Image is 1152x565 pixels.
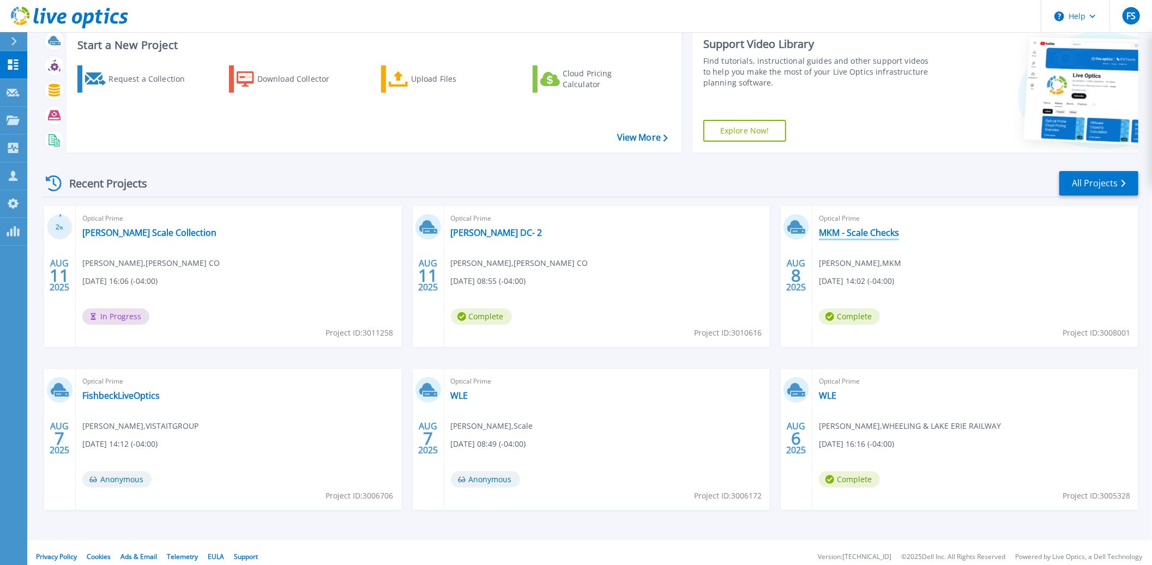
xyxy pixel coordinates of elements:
span: 11 [50,271,69,280]
span: Project ID: 3006706 [326,490,394,502]
a: [PERSON_NAME] DC- 2 [451,227,542,238]
a: Support [234,552,258,561]
span: [PERSON_NAME] , VISTAITGROUP [82,420,198,432]
span: [DATE] 14:12 (-04:00) [82,438,158,450]
div: AUG 2025 [49,256,70,295]
div: AUG 2025 [418,418,438,458]
span: In Progress [82,308,149,325]
span: Project ID: 3011258 [326,327,394,339]
a: View More [617,132,668,143]
a: WLE [451,390,468,401]
span: [DATE] 14:02 (-04:00) [819,275,894,287]
span: Project ID: 3005328 [1063,490,1130,502]
div: Upload Files [411,68,498,90]
div: Support Video Library [703,37,932,51]
span: % [59,224,63,230]
div: AUG 2025 [418,256,438,295]
span: Optical Prime [82,375,395,387]
a: Upload Files [381,65,503,93]
div: AUG 2025 [786,418,807,458]
span: Anonymous [82,471,152,488]
div: Recent Projects [42,170,162,197]
span: 11 [418,271,438,280]
span: Optical Prime [451,212,764,224]
a: Explore Now! [703,120,786,142]
span: Optical Prime [82,212,395,224]
span: Optical Prime [451,375,764,387]
span: Optical Prime [819,375,1132,387]
a: Request a Collection [77,65,199,93]
a: Download Collector [229,65,351,93]
a: Telemetry [167,552,198,561]
span: Optical Prime [819,212,1132,224]
a: MKM - Scale Checks [819,227,899,238]
span: [PERSON_NAME] , [PERSON_NAME] CO [82,257,220,269]
a: EULA [208,552,224,561]
span: Project ID: 3006172 [694,490,762,502]
span: 7 [55,434,64,443]
span: 8 [792,271,801,280]
div: AUG 2025 [49,418,70,458]
div: AUG 2025 [786,256,807,295]
span: [PERSON_NAME] , WHEELING & LAKE ERIE RAILWAY [819,420,1001,432]
span: [PERSON_NAME] , Scale [451,420,533,432]
a: [PERSON_NAME] Scale Collection [82,227,216,238]
a: Privacy Policy [36,552,77,561]
a: Cloud Pricing Calculator [533,65,654,93]
span: [DATE] 16:16 (-04:00) [819,438,894,450]
a: Ads & Email [120,552,157,561]
a: FishbeckLiveOptics [82,390,160,401]
span: [PERSON_NAME] , MKM [819,257,901,269]
span: [DATE] 08:49 (-04:00) [451,438,526,450]
span: Complete [819,308,880,325]
span: Complete [819,471,880,488]
span: [DATE] 16:06 (-04:00) [82,275,158,287]
span: Project ID: 3008001 [1063,327,1130,339]
span: [PERSON_NAME] , [PERSON_NAME] CO [451,257,588,269]
h3: Start a New Project [77,39,667,51]
a: Cookies [87,552,111,561]
span: Anonymous [451,471,520,488]
span: Complete [451,308,512,325]
h3: 2 [47,221,73,234]
span: 6 [792,434,801,443]
span: 7 [423,434,433,443]
li: Powered by Live Optics, a Dell Technology [1015,554,1142,561]
div: Download Collector [257,68,345,90]
div: Find tutorials, instructional guides and other support videos to help you make the most of your L... [703,56,932,88]
a: All Projects [1059,171,1138,196]
span: [DATE] 08:55 (-04:00) [451,275,526,287]
div: Request a Collection [108,68,196,90]
div: Cloud Pricing Calculator [563,68,650,90]
span: Project ID: 3010616 [694,327,762,339]
li: © 2025 Dell Inc. All Rights Reserved [901,554,1005,561]
a: WLE [819,390,836,401]
span: FS [1126,11,1136,20]
li: Version: [TECHNICAL_ID] [818,554,891,561]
